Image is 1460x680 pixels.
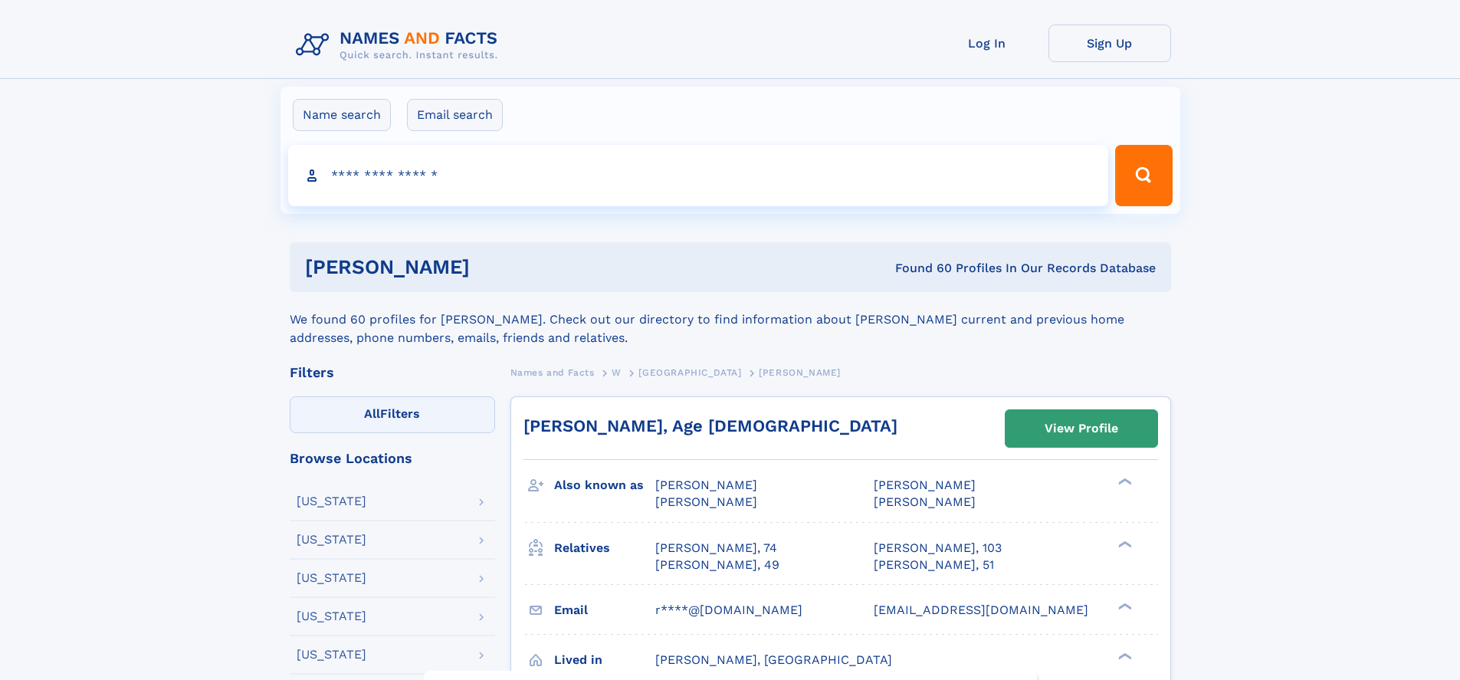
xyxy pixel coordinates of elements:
[1114,539,1133,549] div: ❯
[612,367,622,378] span: W
[1114,477,1133,487] div: ❯
[554,597,655,623] h3: Email
[655,494,757,509] span: [PERSON_NAME]
[305,258,683,277] h1: [PERSON_NAME]
[759,367,841,378] span: [PERSON_NAME]
[407,99,503,131] label: Email search
[874,494,976,509] span: [PERSON_NAME]
[297,610,366,623] div: [US_STATE]
[293,99,391,131] label: Name search
[682,260,1156,277] div: Found 60 Profiles In Our Records Database
[638,363,741,382] a: [GEOGRAPHIC_DATA]
[290,25,510,66] img: Logo Names and Facts
[523,416,897,435] a: [PERSON_NAME], Age [DEMOGRAPHIC_DATA]
[874,540,1002,557] a: [PERSON_NAME], 103
[926,25,1048,62] a: Log In
[1114,601,1133,611] div: ❯
[297,649,366,661] div: [US_STATE]
[510,363,595,382] a: Names and Facts
[290,396,495,433] label: Filters
[554,647,655,673] h3: Lived in
[1115,145,1172,206] button: Search Button
[874,557,994,573] a: [PERSON_NAME], 51
[290,292,1171,347] div: We found 60 profiles for [PERSON_NAME]. Check out our directory to find information about [PERSON...
[655,540,777,557] a: [PERSON_NAME], 74
[290,366,495,379] div: Filters
[612,363,622,382] a: W
[638,367,741,378] span: [GEOGRAPHIC_DATA]
[1114,651,1133,661] div: ❯
[297,534,366,546] div: [US_STATE]
[1048,25,1171,62] a: Sign Up
[554,472,655,498] h3: Also known as
[874,478,976,492] span: [PERSON_NAME]
[1045,411,1118,446] div: View Profile
[874,603,1088,617] span: [EMAIL_ADDRESS][DOMAIN_NAME]
[288,145,1109,206] input: search input
[290,452,495,465] div: Browse Locations
[655,557,779,573] a: [PERSON_NAME], 49
[655,478,757,492] span: [PERSON_NAME]
[655,652,892,667] span: [PERSON_NAME], [GEOGRAPHIC_DATA]
[297,495,366,508] div: [US_STATE]
[364,406,380,421] span: All
[554,535,655,561] h3: Relatives
[297,572,366,584] div: [US_STATE]
[1006,410,1157,447] a: View Profile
